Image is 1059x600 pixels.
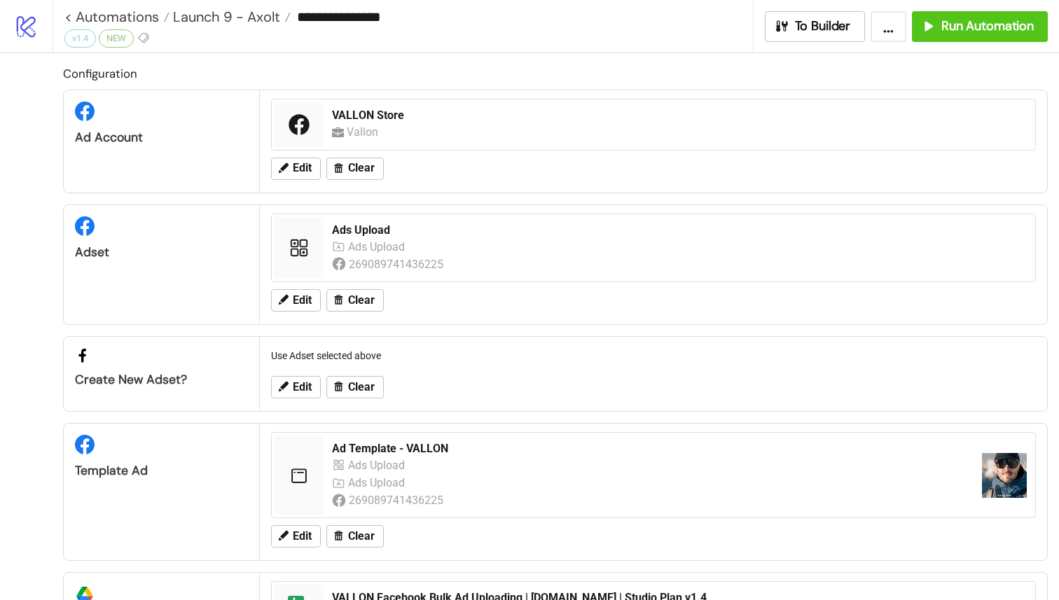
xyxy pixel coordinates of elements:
[941,18,1034,34] span: Run Automation
[349,256,446,273] div: 269089741436225
[293,381,312,393] span: Edit
[64,29,96,48] div: v1.4
[326,158,384,180] button: Clear
[348,456,408,474] div: Ads Upload
[64,10,169,24] a: < Automations
[348,238,408,256] div: Ads Upload
[293,294,312,307] span: Edit
[347,123,383,141] div: Vallon
[63,64,1048,83] h2: Configuration
[169,8,280,26] span: Launch 9 - Axolt
[271,525,321,547] button: Edit
[348,162,375,174] span: Clear
[293,162,312,174] span: Edit
[293,530,312,543] span: Edit
[795,18,851,34] span: To Builder
[871,11,906,42] button: ...
[75,463,248,479] div: Template Ad
[348,530,375,543] span: Clear
[265,342,1041,369] div: Use Adset selected above
[271,289,321,312] button: Edit
[348,294,375,307] span: Clear
[348,381,375,393] span: Clear
[326,289,384,312] button: Clear
[326,525,384,547] button: Clear
[75,372,248,388] div: Create new adset?
[348,474,408,491] div: Ads Upload
[332,108,1027,123] div: VALLON Store
[75,244,248,260] div: Adset
[169,10,291,24] a: Launch 9 - Axolt
[332,223,1027,238] div: Ads Upload
[982,453,1027,498] img: https://scontent-fra5-2.xx.fbcdn.net/v/t45.1600-4/423428747_120204357784500445_374248235478465430...
[349,491,446,509] div: 269089741436225
[326,376,384,398] button: Clear
[271,376,321,398] button: Edit
[75,130,248,146] div: Ad Account
[332,441,971,456] div: Ad Template - VALLON
[765,11,866,42] button: To Builder
[912,11,1048,42] button: Run Automation
[271,158,321,180] button: Edit
[99,29,134,48] div: NEW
